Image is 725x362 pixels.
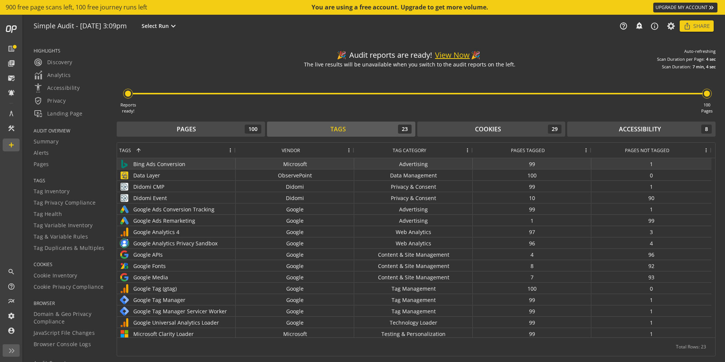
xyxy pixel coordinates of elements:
[591,181,711,192] div: 1
[354,271,473,282] div: Content & Site Management
[591,215,711,226] div: 99
[676,338,706,356] div: Total Rows: 23
[119,329,130,339] img: Microsoft Clarity Loader
[8,45,15,52] mat-icon: list_alt
[591,249,711,260] div: 96
[119,193,130,203] img: Didomi Event
[119,328,233,339] div: Microsoft Clarity Loader
[119,306,233,317] div: Google Tag Manager Servicer Worker
[177,125,196,134] div: Pages
[473,305,591,316] div: 99
[34,138,59,145] span: Summary
[236,181,354,192] div: Didomi
[591,260,711,271] div: 92
[34,160,49,168] span: Pages
[236,237,354,248] div: Google
[236,249,354,260] div: Google
[34,199,96,206] span: Tag Privacy Compliance
[119,147,131,154] span: Tags
[8,110,15,117] mat-icon: architecture
[34,128,107,134] span: AUDIT OVERVIEW
[119,238,233,249] div: Google Analytics Privacy Sandbox
[591,158,711,169] div: 1
[398,125,412,134] div: 23
[119,283,233,294] div: Google Tag (gtag)
[701,125,712,134] div: 8
[354,249,473,260] div: Content & Site Management
[119,170,130,180] img: Data Layer
[120,102,136,114] div: Reports ready!
[119,261,130,271] img: Google Fonts
[635,22,643,29] mat-icon: add_alert
[119,317,233,328] div: Google Universal Analytics Loader
[619,125,661,134] div: Accessibility
[473,249,591,260] div: 4
[34,261,107,268] span: COOKIES
[119,272,130,282] img: Google Media
[34,96,66,105] span: Privacy
[119,260,233,271] div: Google Fonts
[119,294,233,305] div: Google Tag Manager
[354,181,473,192] div: Privacy & Consent
[236,203,354,214] div: Google
[354,192,473,203] div: Privacy & Consent
[236,226,354,237] div: Google
[117,122,265,137] button: Pages100
[354,215,473,226] div: Advertising
[245,125,261,134] div: 100
[34,96,43,105] mat-icon: verified_user
[119,159,233,169] div: Bing Ads Conversion
[8,89,15,97] mat-icon: notifications_active
[591,226,711,237] div: 3
[34,272,77,279] span: Cookie Inventory
[34,244,105,252] span: Tag Duplicates & Multiples
[34,58,43,67] mat-icon: radar
[140,21,179,31] button: Select Run
[354,317,473,328] div: Technology Loader
[471,50,480,61] div: 🎉
[591,317,711,328] div: 1
[34,188,69,195] span: Tag Inventory
[8,312,15,320] mat-icon: settings
[119,250,130,260] img: Google APIs
[354,203,473,214] div: Advertising
[34,210,62,218] span: Tag Health
[267,122,415,137] button: Tags23
[591,237,711,248] div: 4
[312,3,489,12] div: You are using a free account. Upgrade to get more volume.
[8,60,15,67] mat-icon: library_books
[34,109,43,118] mat-icon: important_devices
[34,22,127,30] h1: Simple Audit - 25 September 2025 | 3:09pm
[473,226,591,237] div: 97
[236,317,354,328] div: Google
[119,249,233,260] div: Google APIs
[473,328,591,339] div: 99
[473,215,591,226] div: 1
[236,271,354,282] div: Google
[119,295,130,305] img: Google Tag Manager
[34,48,107,54] span: HIGHLIGHTS
[417,122,566,137] button: Cookies29
[475,125,501,134] div: Cookies
[119,215,233,226] div: Google Ads Remarketing
[693,64,716,70] div: 7 min, 4 sec
[619,22,628,30] mat-icon: help_outline
[119,182,130,192] img: Didomi CMP
[708,4,715,11] mat-icon: keyboard_double_arrow_right
[142,22,169,30] span: Select Run
[34,71,71,80] span: Analytics
[34,109,83,118] span: Landing Page
[119,204,233,215] div: Google Ads Conversion Tracking
[354,158,473,169] div: Advertising
[473,317,591,328] div: 99
[354,305,473,316] div: Tag Management
[34,149,49,157] span: Alerts
[34,310,107,325] span: Domain & Geo Privacy Compliance
[282,147,300,154] span: Vendor
[34,233,88,240] span: Tag & Variable Rules
[119,317,130,328] img: Google Universal Analytics Loader
[34,283,104,291] span: Cookie Privacy Compliance
[657,56,705,62] div: Scan Duration per Page:
[473,169,591,180] div: 100
[591,192,711,203] div: 90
